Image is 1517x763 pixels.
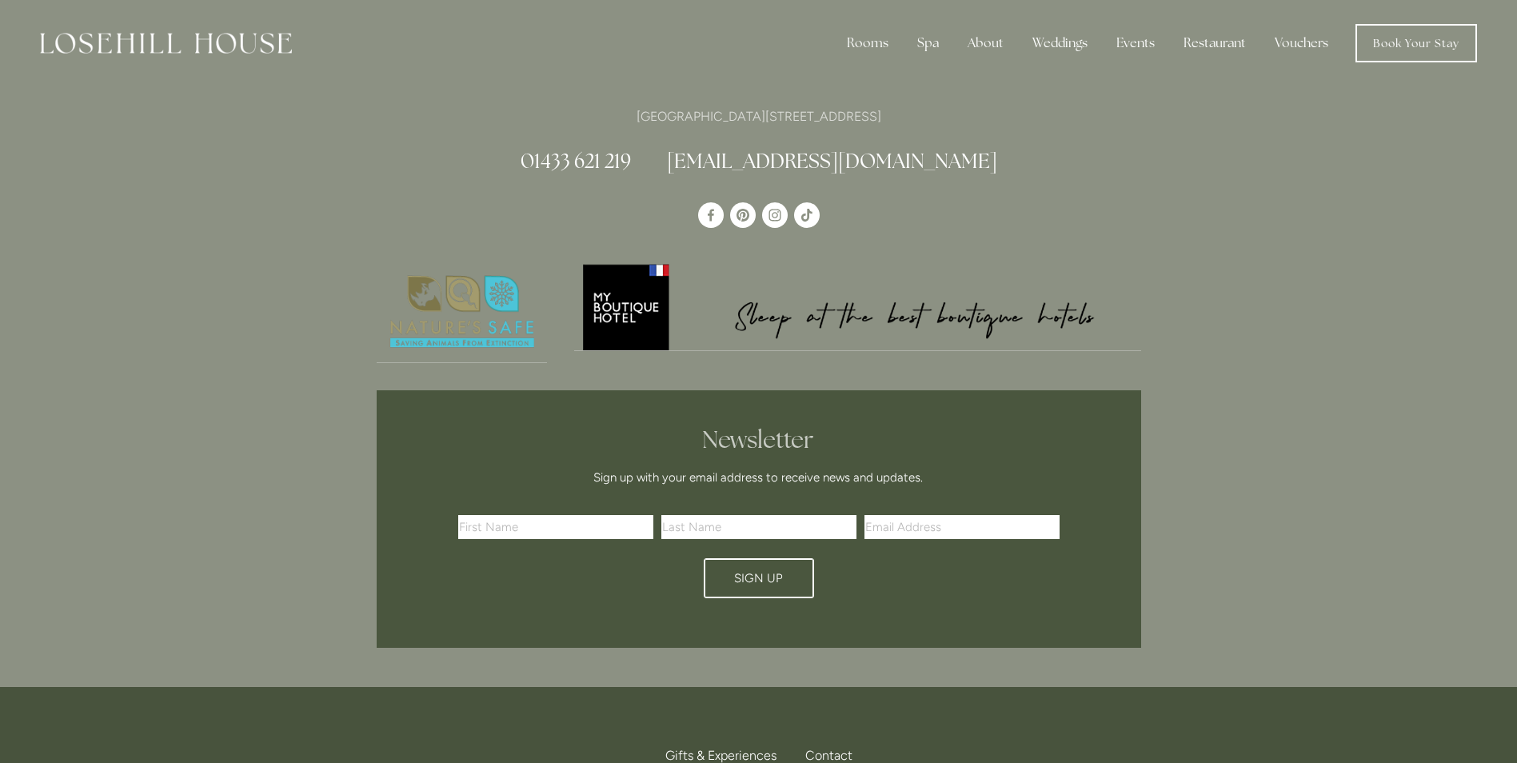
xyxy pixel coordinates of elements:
span: Gifts & Experiences [665,748,776,763]
a: My Boutique Hotel - Logo [574,262,1141,351]
p: [GEOGRAPHIC_DATA][STREET_ADDRESS] [377,106,1141,127]
a: Nature's Safe - Logo [377,262,548,363]
img: Nature's Safe - Logo [377,262,548,362]
h2: Newsletter [464,425,1054,454]
button: Sign Up [704,558,814,598]
input: First Name [458,515,653,539]
div: Rooms [834,27,901,59]
p: Sign up with your email address to receive news and updates. [464,468,1054,487]
a: Losehill House Hotel & Spa [698,202,724,228]
a: Instagram [762,202,788,228]
div: Restaurant [1171,27,1259,59]
div: About [955,27,1016,59]
a: TikTok [794,202,820,228]
input: Email Address [864,515,1060,539]
span: Sign Up [734,571,783,585]
a: Vouchers [1262,27,1341,59]
img: My Boutique Hotel - Logo [574,262,1141,350]
a: Book Your Stay [1355,24,1477,62]
div: Spa [904,27,952,59]
img: Losehill House [40,33,292,54]
div: Weddings [1020,27,1100,59]
a: 01433 621 219 [521,148,631,174]
div: Events [1104,27,1168,59]
a: [EMAIL_ADDRESS][DOMAIN_NAME] [667,148,997,174]
a: Pinterest [730,202,756,228]
input: Last Name [661,515,856,539]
